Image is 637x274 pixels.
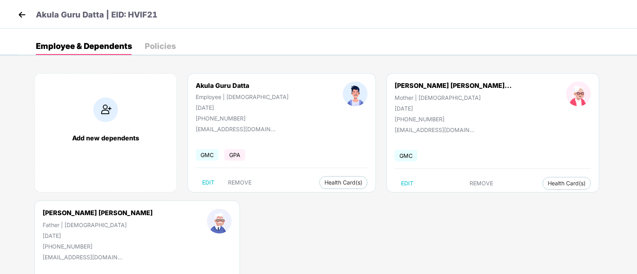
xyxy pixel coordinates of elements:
p: Akula Guru Datta | EID: HVIF21 [36,9,157,21]
img: back [16,9,28,21]
span: REMOVE [470,180,493,187]
span: Health Card(s) [548,181,586,185]
div: [EMAIL_ADDRESS][DOMAIN_NAME] [43,254,122,260]
span: GMC [395,150,417,161]
span: GMC [196,149,218,161]
div: [PHONE_NUMBER] [395,116,512,122]
button: REMOVE [463,177,499,190]
span: EDIT [202,179,214,186]
div: [EMAIL_ADDRESS][DOMAIN_NAME] [395,126,474,133]
div: Father | [DEMOGRAPHIC_DATA] [43,222,153,228]
span: GPA [224,149,245,161]
button: EDIT [395,177,420,190]
span: Health Card(s) [324,181,362,185]
button: EDIT [196,176,221,189]
div: [EMAIL_ADDRESS][DOMAIN_NAME] [196,126,275,132]
div: Mother | [DEMOGRAPHIC_DATA] [395,94,512,101]
div: Employee | [DEMOGRAPHIC_DATA] [196,93,289,100]
div: [DATE] [43,232,153,239]
div: [PERSON_NAME] [PERSON_NAME] [43,209,153,217]
div: [DATE] [395,105,512,112]
img: profileImage [566,82,591,106]
button: Health Card(s) [543,177,591,190]
button: Health Card(s) [319,176,368,189]
div: [DATE] [196,104,289,111]
div: Employee & Dependents [36,42,132,50]
div: [PHONE_NUMBER] [196,115,289,122]
img: profileImage [343,82,368,106]
div: Akula Guru Datta [196,82,289,89]
img: addIcon [93,97,118,122]
span: REMOVE [228,179,252,186]
button: REMOVE [222,176,258,189]
div: [PHONE_NUMBER] [43,243,153,250]
span: EDIT [401,180,413,187]
img: profileImage [207,209,232,233]
div: Policies [145,42,176,50]
div: [PERSON_NAME] [PERSON_NAME]... [395,82,512,89]
div: Add new dependents [43,134,169,142]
